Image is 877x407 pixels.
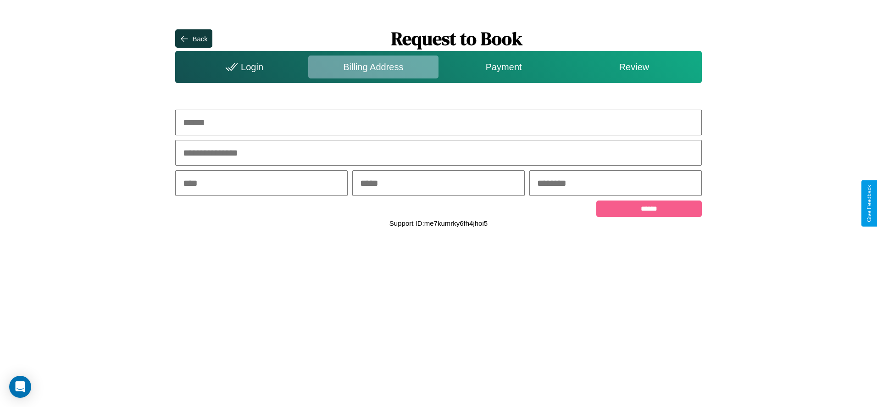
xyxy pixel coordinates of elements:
div: Open Intercom Messenger [9,376,31,398]
div: Billing Address [308,56,438,78]
div: Review [569,56,699,78]
p: Support ID: me7kumrky6fh4jhoi5 [389,217,488,229]
div: Give Feedback [866,185,872,222]
div: Payment [438,56,569,78]
h1: Request to Book [212,26,702,51]
div: Back [192,35,207,43]
div: Login [178,56,308,78]
button: Back [175,29,212,48]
